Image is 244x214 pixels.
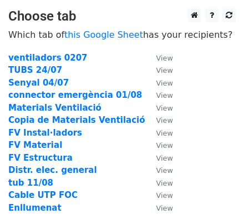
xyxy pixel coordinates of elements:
a: Materials Ventilació [8,103,101,113]
a: FV Instal·ladors [8,128,82,138]
a: Cable UTP FOC [8,190,78,200]
small: View [156,54,173,62]
a: View [145,190,173,200]
a: Senyal 04/07 [8,78,69,88]
small: View [156,66,173,74]
a: View [145,140,173,150]
a: Enllumenat [8,203,62,213]
small: View [156,154,173,162]
a: View [145,203,173,213]
small: View [156,116,173,125]
p: Which tab of has your recipients? [8,29,236,41]
small: View [156,129,173,137]
a: View [145,128,173,138]
a: View [145,178,173,188]
small: View [156,104,173,112]
small: View [156,179,173,187]
a: tub 11/08 [8,178,53,188]
small: View [156,204,173,212]
a: this Google Sheet [64,29,143,40]
a: View [145,65,173,75]
a: connector emergència 01/08 [8,90,142,100]
a: ventiladors 0207 [8,53,88,63]
a: View [145,90,173,100]
a: View [145,165,173,175]
a: Copia de Materials Ventilació [8,115,145,125]
a: View [145,78,173,88]
small: View [156,91,173,99]
a: Distr. elec. general [8,165,97,175]
h3: Choose tab [8,8,236,24]
a: View [145,153,173,163]
a: View [145,115,173,125]
small: View [156,191,173,200]
small: View [156,79,173,87]
a: FV Estructura [8,153,73,163]
a: View [145,103,173,113]
a: TUBS 24/07 [8,65,62,75]
small: View [156,141,173,150]
a: View [145,53,173,63]
small: View [156,166,173,175]
a: FV Material [8,140,62,150]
